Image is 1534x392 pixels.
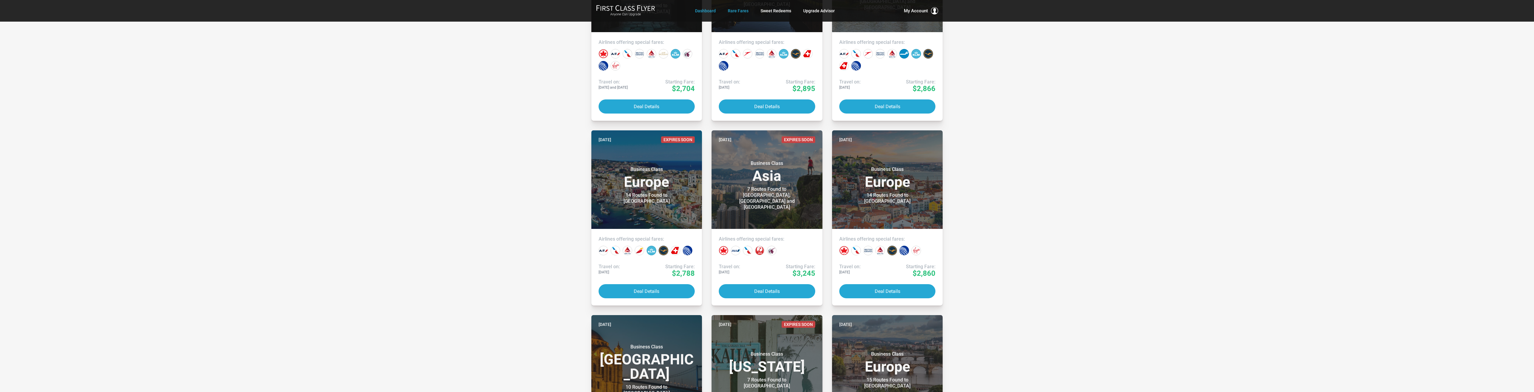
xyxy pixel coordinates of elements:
div: Lufthansa [791,49,801,59]
div: Air Canada [719,246,728,255]
span: Expires Soon [782,321,815,328]
a: [DATE]Expires SoonBusiness ClassAsia7 Routes Found to [GEOGRAPHIC_DATA], [GEOGRAPHIC_DATA] and [G... [712,130,822,305]
div: Lufthansa [923,49,933,59]
div: British Airways [635,49,644,59]
a: First Class FlyerAnyone Can Upgrade [596,5,655,17]
button: Deal Details [839,284,936,298]
div: Delta Airlines [875,246,885,255]
h3: Asia [719,160,815,183]
div: American Airlines [611,246,620,255]
div: Air France [719,49,728,59]
div: Swiss [839,61,849,71]
div: Air France [599,246,608,255]
div: British Airways [755,49,764,59]
button: Deal Details [839,99,936,114]
span: Expires Soon [782,136,815,143]
button: Deal Details [719,284,815,298]
div: All Nippon Airways [731,246,740,255]
h4: Airlines offering special fares: [719,39,815,45]
div: 14 Routes Found to [GEOGRAPHIC_DATA] [850,192,925,204]
div: United [899,246,909,255]
h3: [US_STATE] [719,351,815,374]
div: Qatar [767,246,776,255]
div: KLM [671,49,680,59]
div: Virgin Atlantic [911,246,921,255]
small: Anyone Can Upgrade [596,12,655,17]
div: Air France [839,49,849,59]
div: Iberia [635,246,644,255]
div: American Airlines [623,49,632,59]
a: Upgrade Advisor [803,5,835,16]
div: Qatar [683,49,692,59]
h3: Europe [839,166,936,189]
div: Virgin Atlantic [611,61,620,71]
a: [DATE]Business ClassEurope14 Routes Found to [GEOGRAPHIC_DATA]Airlines offering special fares:Tra... [832,130,943,305]
a: [DATE]Expires SoonBusiness ClassEurope14 Routes Found to [GEOGRAPHIC_DATA]Airlines offering speci... [591,130,702,305]
button: Deal Details [599,284,695,298]
small: Business Class [729,351,804,357]
div: United [851,61,861,71]
a: Sweet Redeems [761,5,791,16]
div: Lufthansa [659,246,668,255]
button: Deal Details [599,99,695,114]
div: American Airlines [851,49,861,59]
div: Etihad [659,49,668,59]
div: Air Canada [599,49,608,59]
div: Finnair [899,49,909,59]
div: KLM [647,246,656,255]
small: Business Class [850,351,925,357]
h4: Airlines offering special fares: [839,39,936,45]
div: British Airways [863,246,873,255]
a: Rare Fares [728,5,749,16]
h4: Airlines offering special fares: [839,236,936,242]
div: American Airlines [731,49,740,59]
h4: Airlines offering special fares: [719,236,815,242]
time: [DATE] [839,136,852,143]
div: Swiss [671,246,680,255]
div: Air Canada [839,246,849,255]
div: KLM [779,49,788,59]
div: American Airlines [851,246,861,255]
h3: [GEOGRAPHIC_DATA] [599,344,695,381]
div: United [719,61,728,71]
div: 15 Routes Found to [GEOGRAPHIC_DATA] [850,377,925,389]
h4: Airlines offering special fares: [599,39,695,45]
small: Business Class [850,166,925,172]
img: First Class Flyer [596,5,655,11]
div: Air France [611,49,620,59]
div: Austrian Airlines‎ [743,49,752,59]
small: Business Class [609,344,684,350]
div: Swiss [803,49,813,59]
div: Delta Airlines [647,49,656,59]
div: Delta Airlines [887,49,897,59]
h4: Airlines offering special fares: [599,236,695,242]
div: 7 Routes Found to [GEOGRAPHIC_DATA], [GEOGRAPHIC_DATA] and [GEOGRAPHIC_DATA] [729,186,804,210]
div: United [683,246,692,255]
time: [DATE] [599,321,611,328]
div: American Airlines [743,246,752,255]
div: Delta Airlines [767,49,776,59]
h3: Europe [599,166,695,189]
div: United [599,61,608,71]
small: Business Class [609,166,684,172]
h3: Europe [839,351,936,374]
span: Expires Soon [661,136,695,143]
div: 7 Routes Found to [GEOGRAPHIC_DATA] [729,377,804,389]
time: [DATE] [599,136,611,143]
div: Lufthansa [887,246,897,255]
time: [DATE] [719,136,731,143]
div: Delta Airlines [623,246,632,255]
div: British Airways [875,49,885,59]
small: Business Class [729,160,804,166]
time: [DATE] [719,321,731,328]
div: 14 Routes Found to [GEOGRAPHIC_DATA] [609,192,684,204]
div: Austrian Airlines‎ [863,49,873,59]
button: My Account [904,7,938,14]
div: KLM [911,49,921,59]
a: Dashboard [695,5,716,16]
div: Japan Airlines [755,246,764,255]
button: Deal Details [719,99,815,114]
time: [DATE] [839,321,852,328]
span: My Account [904,7,928,14]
